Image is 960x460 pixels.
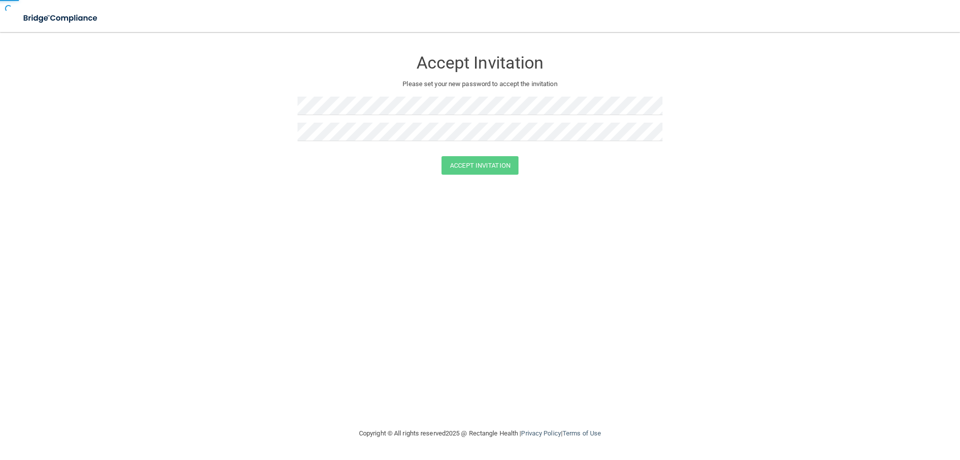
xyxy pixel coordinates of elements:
h3: Accept Invitation [297,54,662,72]
a: Privacy Policy [521,429,560,437]
button: Accept Invitation [441,156,518,175]
div: Copyright © All rights reserved 2025 @ Rectangle Health | | [297,417,662,449]
img: bridge_compliance_login_screen.278c3ca4.svg [15,8,107,29]
a: Terms of Use [562,429,601,437]
p: Please set your new password to accept the invitation [305,78,655,90]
